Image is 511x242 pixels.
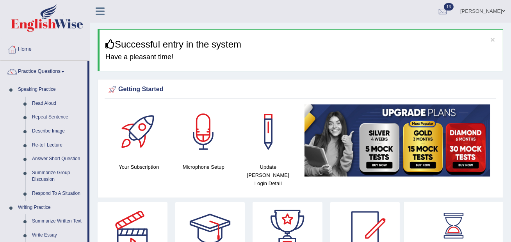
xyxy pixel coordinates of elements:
a: Speaking Practice [14,83,87,97]
a: Writing Practice [14,201,87,215]
span: 13 [444,3,454,11]
h4: Have a pleasant time! [105,53,497,61]
div: Getting Started [107,84,494,95]
a: Re-tell Lecture [28,138,87,152]
h4: Update [PERSON_NAME] Login Detail [240,163,297,187]
a: Respond To A Situation [28,187,87,201]
h3: Successful entry in the system [105,39,497,49]
a: Read Aloud [28,97,87,111]
img: small5.jpg [304,104,491,176]
button: × [490,35,495,44]
a: Summarize Group Discussion [28,166,87,187]
h4: Your Subscription [110,163,167,171]
a: Practice Questions [0,61,87,80]
h4: Microphone Setup [175,163,232,171]
a: Describe Image [28,124,87,138]
a: Summarize Written Text [28,214,87,228]
a: Home [0,39,89,58]
a: Answer Short Question [28,152,87,166]
a: Repeat Sentence [28,110,87,124]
